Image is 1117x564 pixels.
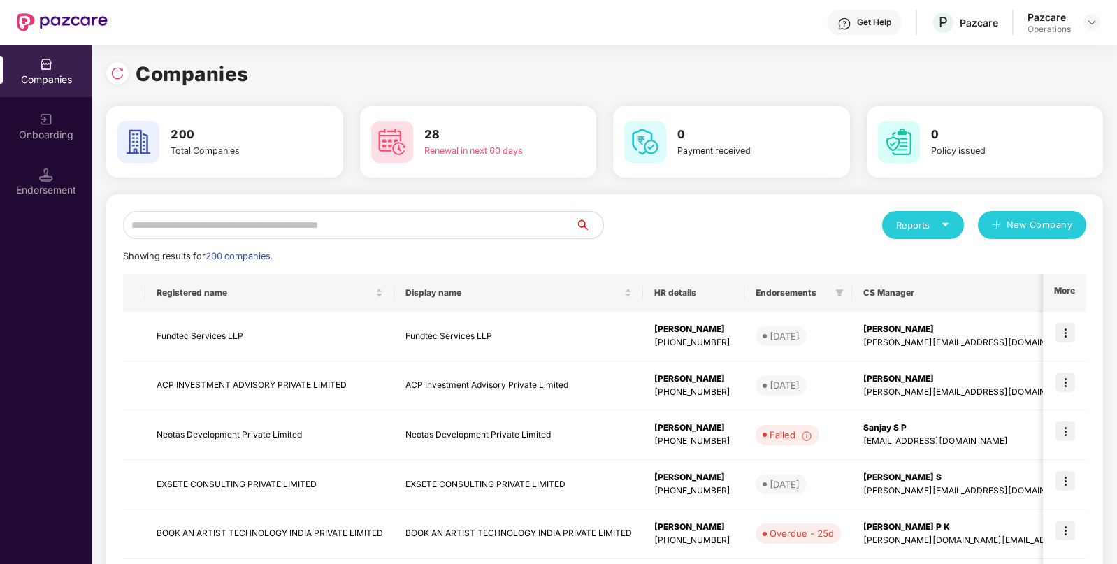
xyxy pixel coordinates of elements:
div: Total Companies [171,144,291,158]
div: Renewal in next 60 days [424,144,545,158]
div: Overdue - 25d [770,526,834,540]
div: [PERSON_NAME] [654,521,733,534]
td: EXSETE CONSULTING PRIVATE LIMITED [394,460,643,509]
div: Operations [1028,24,1071,35]
div: [PHONE_NUMBER] [654,386,733,399]
div: [PERSON_NAME] [654,421,733,435]
img: icon [1055,421,1075,441]
th: HR details [643,274,744,312]
span: New Company [1007,218,1073,232]
img: svg+xml;base64,PHN2ZyB4bWxucz0iaHR0cDovL3d3dy53My5vcmcvMjAwMC9zdmciIHdpZHRoPSI2MCIgaGVpZ2h0PSI2MC... [624,121,666,163]
img: svg+xml;base64,PHN2ZyBpZD0iRHJvcGRvd24tMzJ4MzIiIHhtbG5zPSJodHRwOi8vd3d3LnczLm9yZy8yMDAwL3N2ZyIgd2... [1086,17,1097,28]
td: ACP Investment Advisory Private Limited [394,361,643,411]
img: icon [1055,471,1075,491]
div: Pazcare [1028,10,1071,24]
button: plusNew Company [978,211,1086,239]
div: [PHONE_NUMBER] [654,435,733,448]
div: [PERSON_NAME] [654,323,733,336]
img: svg+xml;base64,PHN2ZyB4bWxucz0iaHR0cDovL3d3dy53My5vcmcvMjAwMC9zdmciIHdpZHRoPSI2MCIgaGVpZ2h0PSI2MC... [371,121,413,163]
h1: Companies [136,59,249,89]
div: [DATE] [770,329,800,343]
th: Display name [394,274,643,312]
span: search [575,219,603,231]
td: Fundtec Services LLP [394,312,643,361]
th: Registered name [145,274,394,312]
button: search [575,211,604,239]
th: More [1043,274,1086,312]
div: [DATE] [770,477,800,491]
div: [PERSON_NAME] [654,373,733,386]
span: Showing results for [123,251,273,261]
img: icon [1055,323,1075,342]
td: BOOK AN ARTIST TECHNOLOGY INDIA PRIVATE LIMITED [145,509,394,559]
div: Policy issued [931,144,1051,158]
h3: 200 [171,126,291,144]
h3: 0 [677,126,798,144]
img: icon [1055,373,1075,392]
div: [PHONE_NUMBER] [654,534,733,547]
span: caret-down [941,220,950,229]
img: svg+xml;base64,PHN2ZyBpZD0iUmVsb2FkLTMyeDMyIiB4bWxucz0iaHR0cDovL3d3dy53My5vcmcvMjAwMC9zdmciIHdpZH... [110,66,124,80]
div: [PHONE_NUMBER] [654,336,733,349]
span: Display name [405,287,621,298]
span: filter [833,284,846,301]
img: svg+xml;base64,PHN2ZyB4bWxucz0iaHR0cDovL3d3dy53My5vcmcvMjAwMC9zdmciIHdpZHRoPSI2MCIgaGVpZ2h0PSI2MC... [878,121,920,163]
div: [DATE] [770,378,800,392]
div: Failed [770,428,812,442]
span: plus [992,220,1001,231]
div: Payment received [677,144,798,158]
img: icon [1055,521,1075,540]
h3: 28 [424,126,545,144]
img: svg+xml;base64,PHN2ZyB3aWR0aD0iMTQuNSIgaGVpZ2h0PSIxNC41IiB2aWV3Qm94PSIwIDAgMTYgMTYiIGZpbGw9Im5vbm... [39,168,53,182]
div: Get Help [857,17,891,28]
td: Neotas Development Private Limited [394,410,643,460]
img: svg+xml;base64,PHN2ZyB3aWR0aD0iMjAiIGhlaWdodD0iMjAiIHZpZXdCb3g9IjAgMCAyMCAyMCIgZmlsbD0ibm9uZSIgeG... [39,113,53,126]
td: BOOK AN ARTIST TECHNOLOGY INDIA PRIVATE LIMITED [394,509,643,559]
span: 200 companies. [206,251,273,261]
img: svg+xml;base64,PHN2ZyB4bWxucz0iaHR0cDovL3d3dy53My5vcmcvMjAwMC9zdmciIHdpZHRoPSI2MCIgaGVpZ2h0PSI2MC... [117,121,159,163]
img: New Pazcare Logo [17,13,108,31]
span: Endorsements [756,287,830,298]
h3: 0 [931,126,1051,144]
img: svg+xml;base64,PHN2ZyBpZD0iQ29tcGFuaWVzIiB4bWxucz0iaHR0cDovL3d3dy53My5vcmcvMjAwMC9zdmciIHdpZHRoPS... [39,57,53,71]
td: Fundtec Services LLP [145,312,394,361]
div: [PHONE_NUMBER] [654,484,733,498]
img: svg+xml;base64,PHN2ZyBpZD0iSGVscC0zMngzMiIgeG1sbnM9Imh0dHA6Ly93d3cudzMub3JnLzIwMDAvc3ZnIiB3aWR0aD... [837,17,851,31]
span: Registered name [157,287,373,298]
div: Pazcare [960,16,998,29]
td: ACP INVESTMENT ADVISORY PRIVATE LIMITED [145,361,394,411]
span: P [939,14,948,31]
td: EXSETE CONSULTING PRIVATE LIMITED [145,460,394,509]
span: filter [835,289,844,297]
div: [PERSON_NAME] [654,471,733,484]
td: Neotas Development Private Limited [145,410,394,460]
img: svg+xml;base64,PHN2ZyBpZD0iSW5mb18tXzMyeDMyIiBkYXRhLW5hbWU9IkluZm8gLSAzMngzMiIgeG1sbnM9Imh0dHA6Ly... [801,431,812,442]
div: Reports [896,218,950,232]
